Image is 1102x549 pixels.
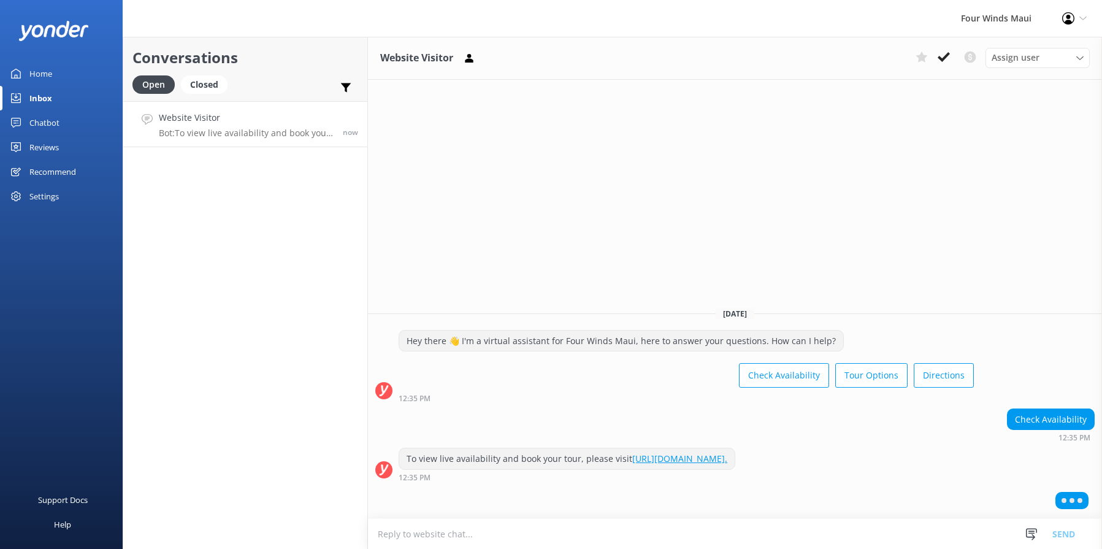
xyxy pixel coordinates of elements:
div: To view live availability and book your tour, please visit [399,448,735,469]
div: Chatbot [29,110,59,135]
div: Oct 06 2025 12:35pm (UTC -10:00) Pacific/Honolulu [399,394,974,402]
h3: Website Visitor [380,50,453,66]
h4: Website Visitor [159,111,334,125]
button: Directions [914,363,974,388]
strong: 12:35 PM [1058,434,1090,442]
span: Oct 06 2025 12:35pm (UTC -10:00) Pacific/Honolulu [343,127,358,137]
button: Tour Options [835,363,908,388]
strong: 12:35 PM [399,474,430,482]
img: yonder-white-logo.png [18,21,89,41]
div: Check Availability [1008,409,1094,430]
div: Hey there 👋 I'm a virtual assistant for Four Winds Maui, here to answer your questions. How can I... [399,331,843,351]
a: Open [132,77,181,91]
div: Oct 06 2025 12:35pm (UTC -10:00) Pacific/Honolulu [1007,433,1095,442]
div: Assign User [985,48,1090,67]
a: Closed [181,77,234,91]
strong: 12:35 PM [399,395,430,402]
p: Bot: To view live availability and book your tour, please visit [URL][DOMAIN_NAME]. [159,128,334,139]
div: Settings [29,184,59,209]
a: Website VisitorBot:To view live availability and book your tour, please visit [URL][DOMAIN_NAME].now [123,101,367,147]
div: Open [132,75,175,94]
span: Assign user [992,51,1039,64]
div: Oct 06 2025 12:35pm (UTC -10:00) Pacific/Honolulu [399,473,735,482]
div: Help [54,512,71,537]
div: Closed [181,75,228,94]
a: [URL][DOMAIN_NAME]. [632,453,727,464]
button: Check Availability [739,363,829,388]
h2: Conversations [132,46,358,69]
div: Recommend [29,159,76,184]
div: Inbox [29,86,52,110]
span: [DATE] [716,309,754,319]
div: Reviews [29,135,59,159]
div: Support Docs [38,488,88,512]
div: Home [29,61,52,86]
